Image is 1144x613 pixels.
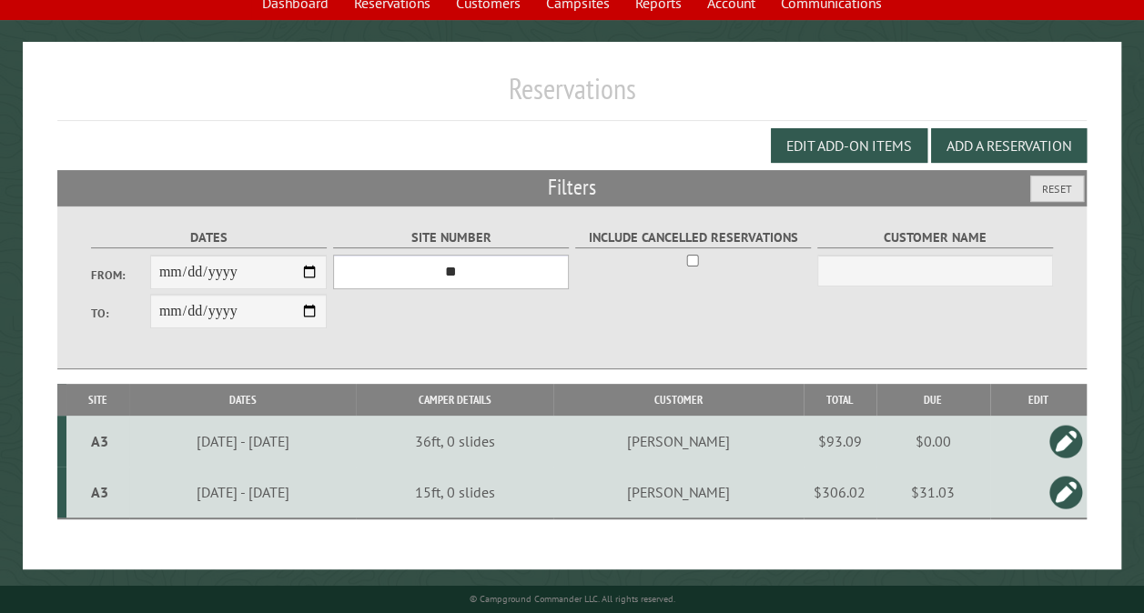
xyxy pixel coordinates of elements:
[876,416,990,467] td: $0.00
[876,384,990,416] th: Due
[333,227,569,248] label: Site Number
[817,227,1053,248] label: Customer Name
[57,170,1087,205] h2: Filters
[132,483,353,501] div: [DATE] - [DATE]
[804,467,876,518] td: $306.02
[57,71,1087,121] h1: Reservations
[804,384,876,416] th: Total
[990,384,1088,416] th: Edit
[876,467,990,518] td: $31.03
[470,593,675,605] small: © Campground Commander LLC. All rights reserved.
[66,384,129,416] th: Site
[91,227,327,248] label: Dates
[356,467,553,518] td: 15ft, 0 slides
[804,416,876,467] td: $93.09
[575,227,811,248] label: Include Cancelled Reservations
[129,384,356,416] th: Dates
[91,305,150,322] label: To:
[1030,176,1084,202] button: Reset
[91,266,150,284] label: From:
[356,416,553,467] td: 36ft, 0 slides
[553,416,803,467] td: [PERSON_NAME]
[356,384,553,416] th: Camper Details
[74,483,127,501] div: A3
[74,432,127,450] div: A3
[553,467,803,518] td: [PERSON_NAME]
[931,128,1087,163] button: Add a Reservation
[771,128,927,163] button: Edit Add-on Items
[132,432,353,450] div: [DATE] - [DATE]
[553,384,803,416] th: Customer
